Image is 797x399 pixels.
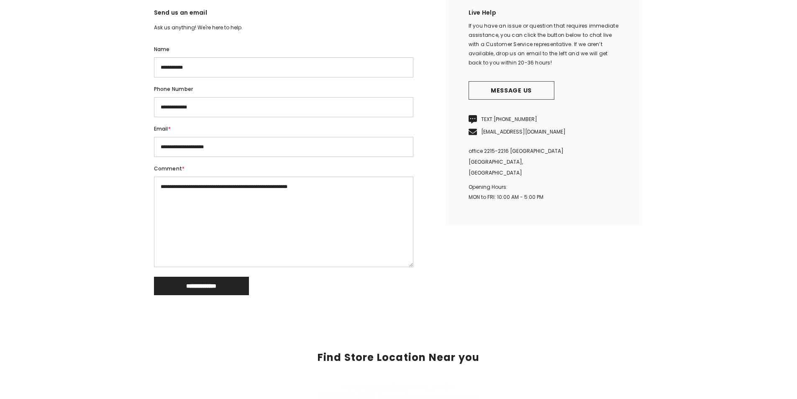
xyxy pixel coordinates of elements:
label: Phone number [154,85,413,94]
label: Comment [154,164,413,173]
h2: Find Store Location Near you [4,352,793,363]
p: Ask us anything! We're here to help. [154,23,413,32]
span: TEXT: [481,116,537,123]
p: office 2215-2216 [GEOGRAPHIC_DATA] [GEOGRAPHIC_DATA], [GEOGRAPHIC_DATA] [469,146,619,178]
h3: Send us an email [154,8,413,23]
h2: Live Help [469,8,619,21]
div: If you have an issue or question that requires immediate assistance, you can click the button bel... [469,21,619,67]
a: [PHONE_NUMBER] [494,116,537,123]
label: Name [154,45,413,54]
p: Opening Hours: MON to FRI: 10:00 AM - 5:00 PM [469,182,619,202]
a: [EMAIL_ADDRESS][DOMAIN_NAME] [481,128,566,135]
label: Email [154,124,413,134]
a: Message us [469,81,554,100]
